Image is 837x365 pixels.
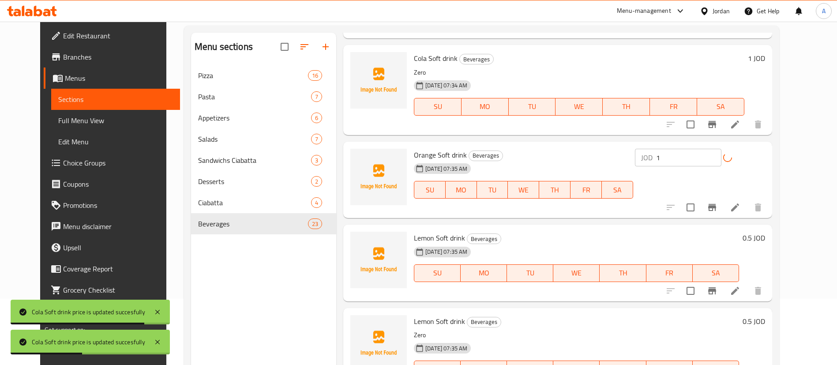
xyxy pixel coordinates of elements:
[198,218,308,229] span: Beverages
[508,181,539,199] button: WE
[198,176,311,187] span: Desserts
[507,264,553,282] button: TU
[414,148,467,162] span: Orange Soft drink
[543,184,567,196] span: TH
[191,61,336,238] nav: Menu sections
[414,67,744,78] p: Zero
[308,71,322,80] span: 16
[617,6,671,16] div: Menu-management
[63,221,173,232] span: Menu disclaimer
[191,171,336,192] div: Desserts2
[602,181,633,199] button: SA
[539,181,571,199] button: TH
[510,267,550,279] span: TU
[469,151,503,161] div: Beverages
[422,248,471,256] span: [DATE] 07:35 AM
[191,192,336,213] div: Ciabatta4
[681,115,700,134] span: Select to update
[555,98,603,116] button: WE
[312,135,322,143] span: 7
[315,36,336,57] button: Add section
[574,184,598,196] span: FR
[414,264,461,282] button: SU
[414,98,462,116] button: SU
[414,315,465,328] span: Lemon Soft drink
[641,152,653,163] p: JOD
[822,6,826,16] span: A
[730,202,740,213] a: Edit menu item
[294,36,315,57] span: Sort sections
[308,218,322,229] div: items
[44,216,180,237] a: Menu disclaimer
[559,100,599,113] span: WE
[713,6,730,16] div: Jordan
[418,184,442,196] span: SU
[63,30,173,41] span: Edit Restaurant
[58,94,173,105] span: Sections
[512,100,552,113] span: TU
[600,264,646,282] button: TH
[656,149,722,166] input: Please enter price
[603,98,650,116] button: TH
[32,337,145,347] div: Cola Soft drink price is updated succesfully
[191,128,336,150] div: Salads7
[32,307,145,317] div: Cola Soft drink price is updated succesfully
[198,113,311,123] span: Appetizers
[65,73,173,83] span: Menus
[198,70,308,81] span: Pizza
[464,267,503,279] span: MO
[747,197,769,218] button: delete
[63,158,173,168] span: Choice Groups
[44,195,180,216] a: Promotions
[350,149,407,205] img: Orange Soft drink
[63,263,173,274] span: Coverage Report
[44,46,180,68] a: Branches
[198,197,311,208] span: Ciabatta
[743,315,765,327] h6: 0.5 JOD
[51,110,180,131] a: Full Menu View
[44,237,180,258] a: Upsell
[702,114,723,135] button: Branch-specific-item
[418,267,457,279] span: SU
[191,86,336,107] div: Pasta7
[462,98,509,116] button: MO
[743,232,765,244] h6: 0.5 JOD
[748,52,765,64] h6: 1 JOD
[681,198,700,217] span: Select to update
[650,267,689,279] span: FR
[697,98,744,116] button: SA
[198,134,311,144] span: Salads
[58,115,173,126] span: Full Menu View
[465,100,505,113] span: MO
[44,25,180,46] a: Edit Restaurant
[696,267,736,279] span: SA
[461,264,507,282] button: MO
[312,114,322,122] span: 6
[198,91,311,102] span: Pasta
[571,181,602,199] button: FR
[198,155,311,166] span: Sandwichs Ciabatta
[63,179,173,189] span: Coupons
[414,181,446,199] button: SU
[681,282,700,300] span: Select to update
[311,176,322,187] div: items
[44,173,180,195] a: Coupons
[312,156,322,165] span: 3
[308,70,322,81] div: items
[557,267,596,279] span: WE
[63,52,173,62] span: Branches
[191,150,336,171] div: Sandwichs Ciabatta3
[58,136,173,147] span: Edit Menu
[418,100,458,113] span: SU
[312,177,322,186] span: 2
[603,267,642,279] span: TH
[312,93,322,101] span: 7
[702,280,723,301] button: Branch-specific-item
[414,330,739,341] p: Zero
